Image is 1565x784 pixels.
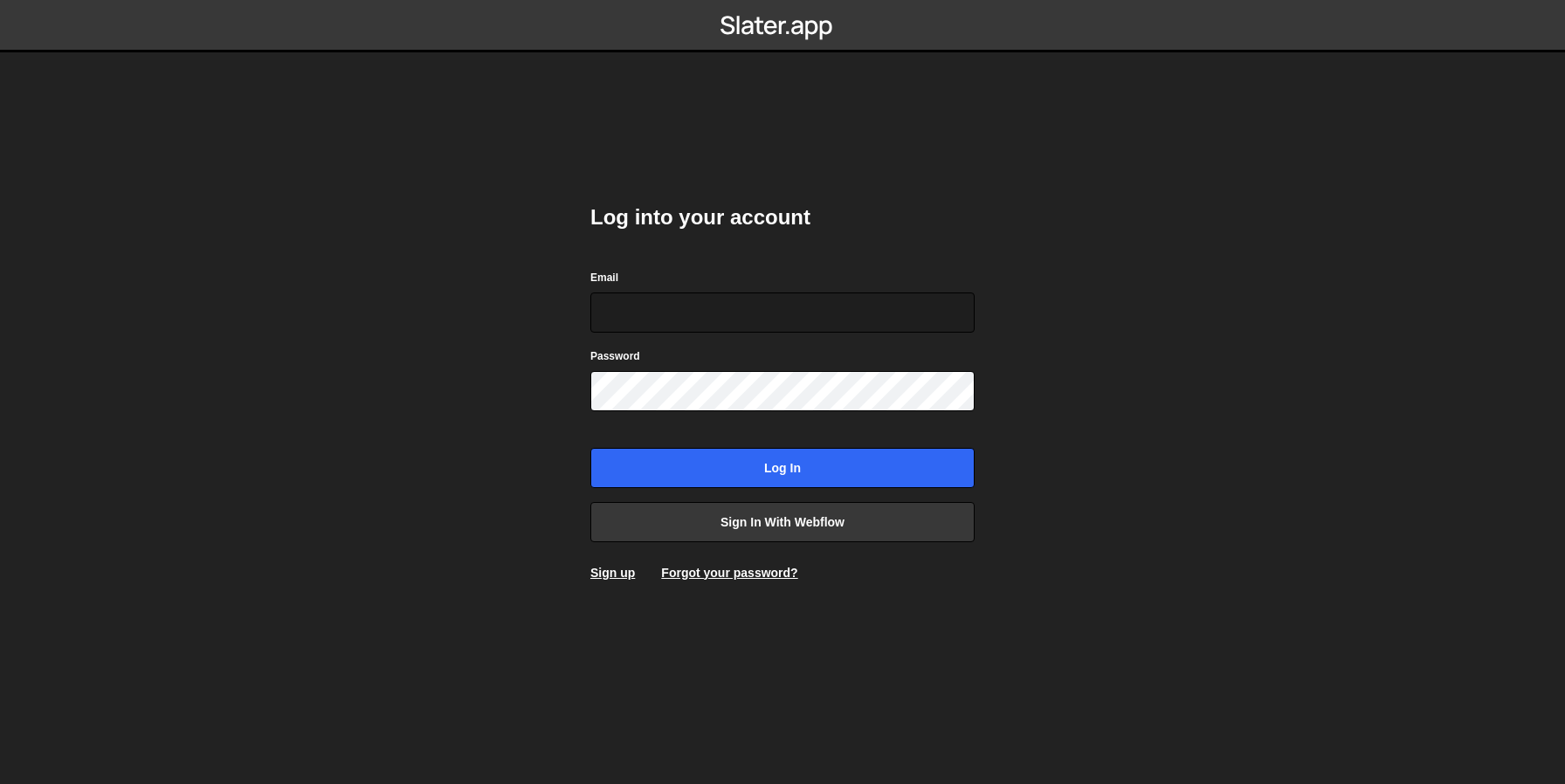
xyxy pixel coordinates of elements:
a: Sign up [590,566,635,580]
label: Email [590,269,618,286]
h2: Log into your account [590,203,975,231]
a: Sign in with Webflow [590,502,975,542]
input: Log in [590,448,975,488]
label: Password [590,347,640,365]
a: Forgot your password? [661,566,797,580]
